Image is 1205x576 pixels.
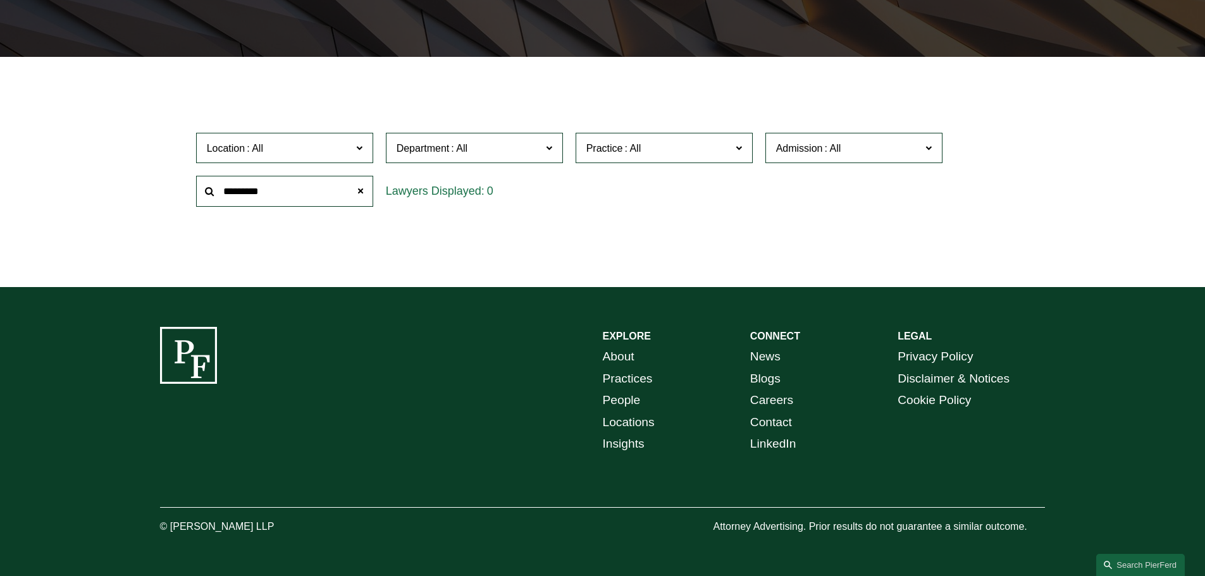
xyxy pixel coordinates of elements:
p: Attorney Advertising. Prior results do not guarantee a similar outcome. [713,518,1045,536]
a: News [750,346,781,368]
p: © [PERSON_NAME] LLP [160,518,345,536]
a: About [603,346,634,368]
a: Contact [750,412,792,434]
span: Location [207,143,245,154]
strong: LEGAL [898,331,932,341]
a: Search this site [1096,554,1185,576]
span: Department [397,143,450,154]
a: Blogs [750,368,781,390]
span: Admission [776,143,823,154]
a: People [603,389,641,412]
a: LinkedIn [750,433,796,455]
a: Locations [603,412,655,434]
a: Careers [750,389,793,412]
a: Practices [603,368,653,390]
strong: CONNECT [750,331,800,341]
span: Practice [586,143,623,154]
a: Privacy Policy [898,346,973,368]
a: Insights [603,433,645,455]
span: 0 [487,185,493,197]
a: Disclaimer & Notices [898,368,1010,390]
a: Cookie Policy [898,389,971,412]
strong: EXPLORE [603,331,651,341]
